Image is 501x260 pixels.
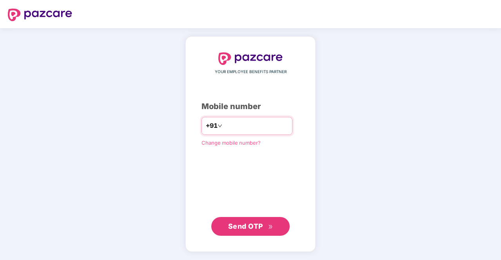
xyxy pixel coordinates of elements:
span: +91 [206,121,218,131]
span: down [218,124,222,128]
span: Send OTP [228,222,263,230]
a: Change mobile number? [201,140,261,146]
div: Mobile number [201,100,300,113]
img: logo [8,9,72,21]
span: YOUR EMPLOYEE BENEFITS PARTNER [215,69,287,75]
img: logo [218,52,283,65]
button: Send OTPdouble-right [211,217,290,236]
span: double-right [268,224,273,230]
